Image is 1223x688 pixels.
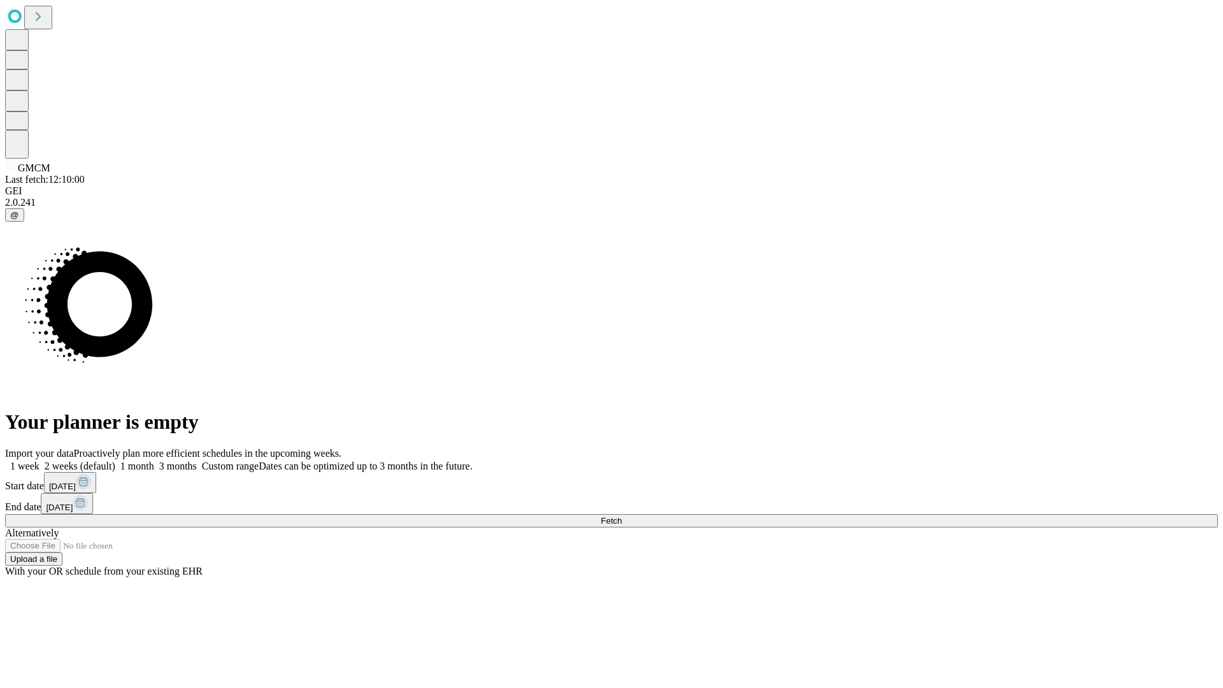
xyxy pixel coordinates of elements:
[5,472,1218,493] div: Start date
[5,493,1218,514] div: End date
[202,461,259,471] span: Custom range
[41,493,93,514] button: [DATE]
[49,482,76,491] span: [DATE]
[5,185,1218,197] div: GEI
[5,527,59,538] span: Alternatively
[259,461,472,471] span: Dates can be optimized up to 3 months in the future.
[45,461,115,471] span: 2 weeks (default)
[5,174,85,185] span: Last fetch: 12:10:00
[10,210,19,220] span: @
[5,566,203,577] span: With your OR schedule from your existing EHR
[5,448,74,459] span: Import your data
[46,503,73,512] span: [DATE]
[74,448,341,459] span: Proactively plan more efficient schedules in the upcoming weeks.
[5,514,1218,527] button: Fetch
[5,208,24,222] button: @
[601,516,622,526] span: Fetch
[18,162,50,173] span: GMCM
[5,197,1218,208] div: 2.0.241
[120,461,154,471] span: 1 month
[5,552,62,566] button: Upload a file
[159,461,197,471] span: 3 months
[5,410,1218,434] h1: Your planner is empty
[44,472,96,493] button: [DATE]
[10,461,39,471] span: 1 week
